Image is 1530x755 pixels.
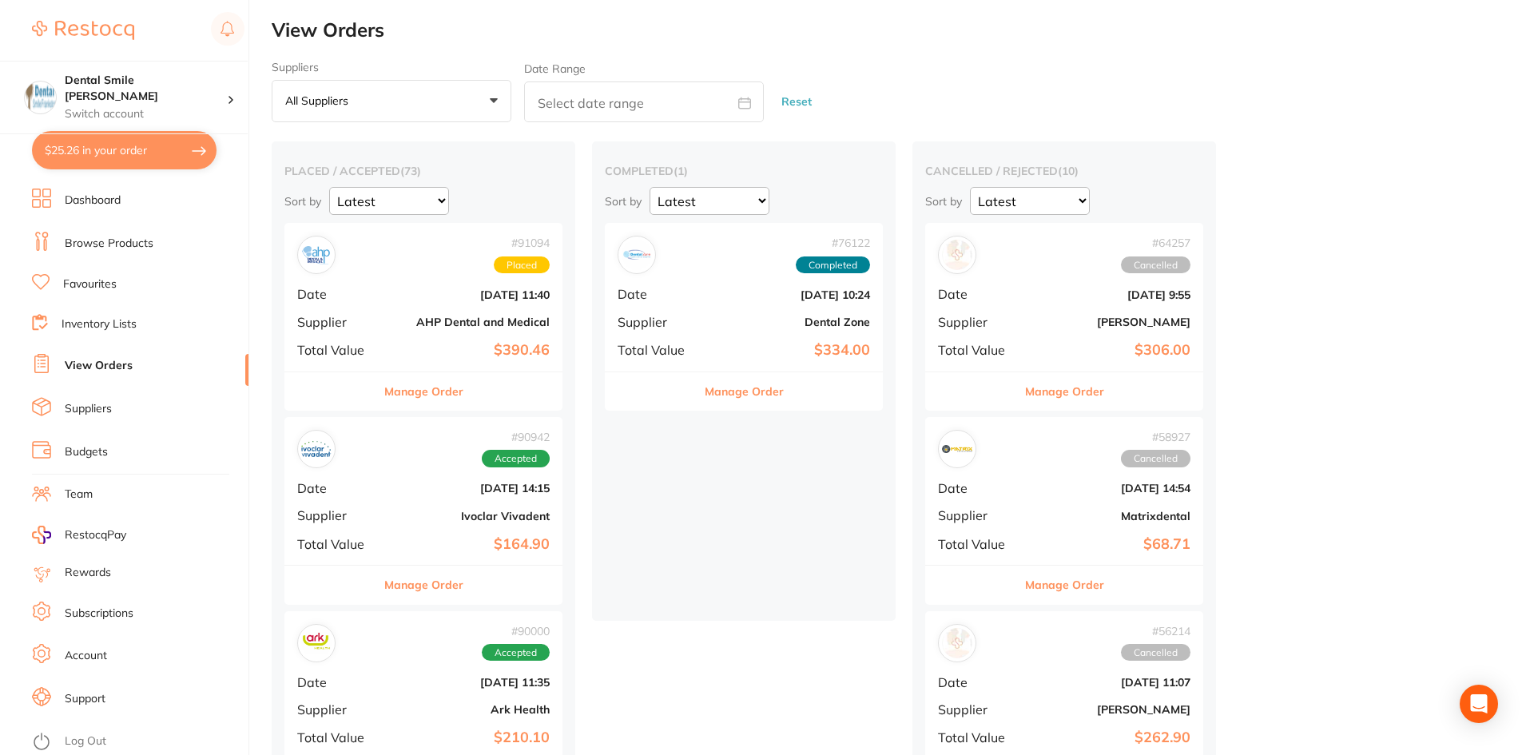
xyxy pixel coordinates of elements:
[482,450,550,467] span: Accepted
[605,164,883,178] h2: completed ( 1 )
[1031,510,1190,523] b: Matrixdental
[32,131,217,169] button: $25.26 in your order
[705,372,784,411] button: Manage Order
[65,401,112,417] a: Suppliers
[65,236,153,252] a: Browse Products
[284,164,562,178] h2: placed / accepted ( 73 )
[524,81,764,122] input: Select date range
[622,240,652,270] img: Dental Zone
[1031,316,1190,328] b: [PERSON_NAME]
[390,536,550,553] b: $164.90
[618,315,697,329] span: Supplier
[1025,372,1104,411] button: Manage Order
[272,61,511,74] label: Suppliers
[710,316,870,328] b: Dental Zone
[32,729,244,755] button: Log Out
[297,537,377,551] span: Total Value
[1031,342,1190,359] b: $306.00
[1031,729,1190,746] b: $262.90
[284,223,562,411] div: AHP Dental and Medical#91094PlacedDate[DATE] 11:40SupplierAHP Dental and MedicalTotal Value$390.4...
[1025,566,1104,604] button: Manage Order
[285,93,355,108] p: All suppliers
[65,565,111,581] a: Rewards
[710,342,870,359] b: $334.00
[32,12,134,49] a: Restocq Logo
[925,164,1203,178] h2: cancelled / rejected ( 10 )
[65,606,133,622] a: Subscriptions
[390,316,550,328] b: AHP Dental and Medical
[494,256,550,274] span: Placed
[938,730,1018,745] span: Total Value
[1460,685,1498,723] div: Open Intercom Messenger
[297,481,377,495] span: Date
[65,527,126,543] span: RestocqPay
[25,81,56,113] img: Dental Smile Frankston
[390,482,550,495] b: [DATE] 14:15
[301,628,332,658] img: Ark Health
[65,358,133,374] a: View Orders
[284,417,562,605] div: Ivoclar Vivadent#90942AcceptedDate[DATE] 14:15SupplierIvoclar VivadentTotal Value$164.90Manage Order
[65,193,121,209] a: Dashboard
[390,288,550,301] b: [DATE] 11:40
[605,194,642,209] p: Sort by
[1031,676,1190,689] b: [DATE] 11:07
[284,194,321,209] p: Sort by
[297,730,377,745] span: Total Value
[32,526,51,544] img: RestocqPay
[63,276,117,292] a: Favourites
[65,444,108,460] a: Budgets
[482,625,550,638] span: # 90000
[65,648,107,664] a: Account
[524,62,586,75] label: Date Range
[65,691,105,707] a: Support
[1121,644,1190,662] span: Cancelled
[65,106,227,122] p: Switch account
[938,537,1018,551] span: Total Value
[942,628,972,658] img: Adam Dental
[272,19,1530,42] h2: View Orders
[390,342,550,359] b: $390.46
[297,702,377,717] span: Supplier
[482,431,550,443] span: # 90942
[618,287,697,301] span: Date
[65,733,106,749] a: Log Out
[1121,256,1190,274] span: Cancelled
[938,702,1018,717] span: Supplier
[1031,703,1190,716] b: [PERSON_NAME]
[297,287,377,301] span: Date
[482,644,550,662] span: Accepted
[925,194,962,209] p: Sort by
[65,73,227,104] h4: Dental Smile Frankston
[32,21,134,40] img: Restocq Logo
[942,434,972,464] img: Matrixdental
[938,508,1018,523] span: Supplier
[710,288,870,301] b: [DATE] 10:24
[777,81,817,123] button: Reset
[390,729,550,746] b: $210.10
[1031,482,1190,495] b: [DATE] 14:54
[297,508,377,523] span: Supplier
[938,287,1018,301] span: Date
[297,343,377,357] span: Total Value
[390,676,550,689] b: [DATE] 11:35
[62,316,137,332] a: Inventory Lists
[938,315,1018,329] span: Supplier
[384,566,463,604] button: Manage Order
[938,481,1018,495] span: Date
[938,675,1018,689] span: Date
[1121,431,1190,443] span: # 58927
[390,703,550,716] b: Ark Health
[618,343,697,357] span: Total Value
[942,240,972,270] img: Henry Schein Halas
[1121,236,1190,249] span: # 64257
[272,80,511,123] button: All suppliers
[1031,288,1190,301] b: [DATE] 9:55
[301,240,332,270] img: AHP Dental and Medical
[938,343,1018,357] span: Total Value
[297,315,377,329] span: Supplier
[796,256,870,274] span: Completed
[384,372,463,411] button: Manage Order
[297,675,377,689] span: Date
[1121,450,1190,467] span: Cancelled
[494,236,550,249] span: # 91094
